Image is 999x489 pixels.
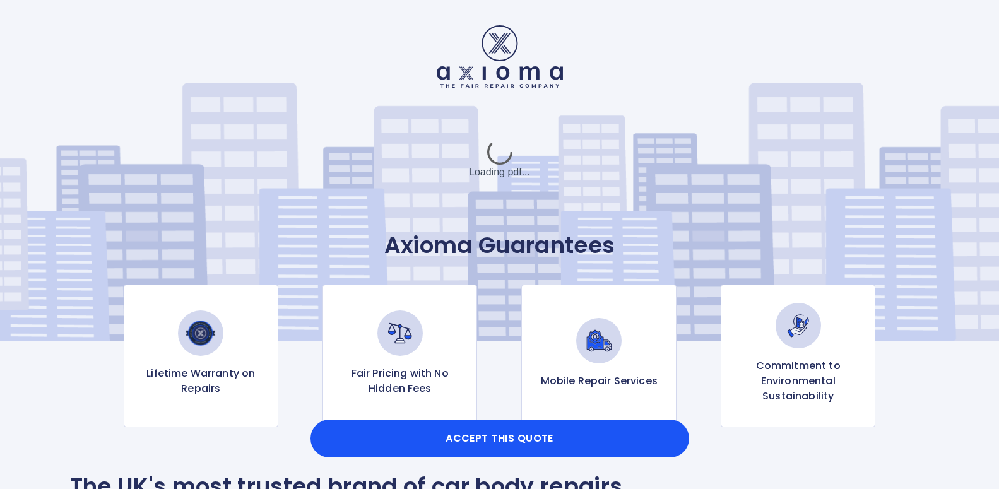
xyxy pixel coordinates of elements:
img: Logo [437,25,563,88]
div: Loading pdf... [405,128,594,191]
p: Fair Pricing with No Hidden Fees [333,366,466,396]
p: Commitment to Environmental Sustainability [731,358,865,404]
button: Accept this Quote [310,420,689,457]
p: Mobile Repair Services [541,374,658,389]
img: Mobile Repair Services [576,318,622,363]
img: Commitment to Environmental Sustainability [776,303,821,348]
p: Axioma Guarantees [70,232,930,259]
p: Lifetime Warranty on Repairs [134,366,268,396]
img: Fair Pricing with No Hidden Fees [377,310,423,356]
img: Lifetime Warranty on Repairs [178,310,223,356]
